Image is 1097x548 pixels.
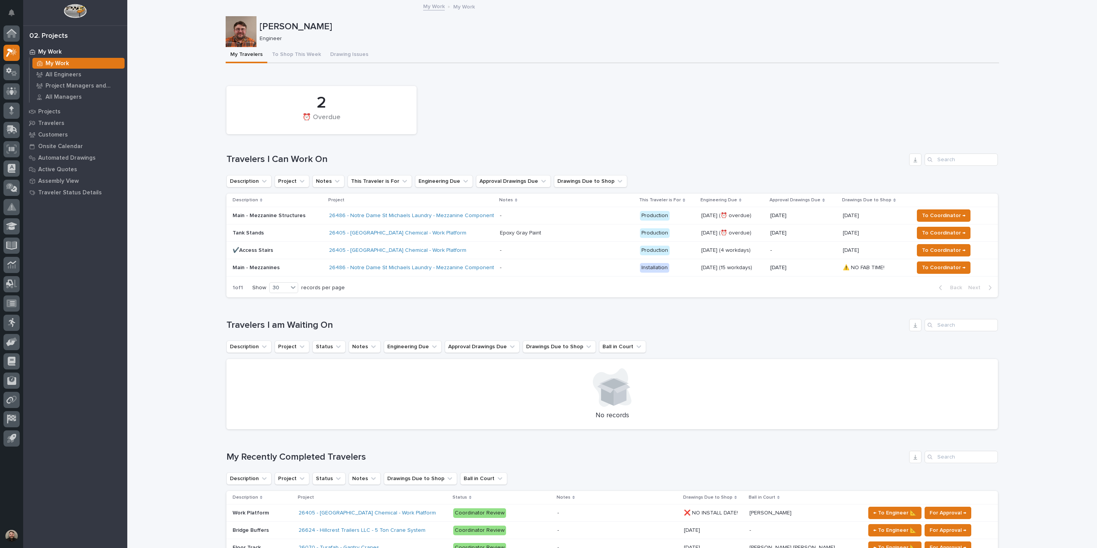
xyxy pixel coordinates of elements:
button: Project [275,341,309,353]
p: [PERSON_NAME] [749,508,793,516]
p: All Engineers [46,71,81,78]
span: To Coordinator → [922,211,965,220]
p: [DATE] [684,526,702,534]
a: All Managers [30,91,127,102]
div: Production [640,228,670,238]
a: Onsite Calendar [23,140,127,152]
p: Status [452,493,467,502]
a: 26624 - Hillcrest Trailers LLC - 5 Ton Crane System [299,527,425,534]
button: Notes [349,341,381,353]
div: 30 [270,284,288,292]
div: Search [925,153,998,166]
button: To Coordinator → [917,227,970,239]
p: [DATE] [770,265,837,271]
div: 02. Projects [29,32,68,40]
div: 2 [240,93,403,113]
p: Customers [38,132,68,138]
a: Travelers [23,117,127,129]
button: Engineering Due [415,175,473,187]
span: For Approval → [930,508,966,518]
button: For Approval → [925,524,971,536]
tr: ✔️Access Stairs26405 - [GEOGRAPHIC_DATA] Chemical - Work Platform - Production[DATE] (4 workdays)... [226,242,998,259]
button: Drawings Due to Shop [523,341,596,353]
a: 26486 - Notre Dame St Michaels Laundry - Mezzanine Components [329,265,497,271]
a: All Engineers [30,69,127,80]
a: My Work [30,58,127,69]
span: For Approval → [930,526,966,535]
p: ⚠️ NO FAB TIME! [843,263,886,271]
h1: Travelers I am Waiting On [226,320,906,331]
div: Notifications [10,9,20,22]
div: - [500,265,501,271]
p: [DATE] [843,228,861,236]
button: Drawing Issues [326,47,373,63]
p: Project Managers and Engineers [46,83,122,89]
p: Show [252,285,266,291]
button: Ball in Court [599,341,646,353]
button: Project [275,472,309,485]
p: Tank Stands [233,230,323,236]
p: [DATE] (⏰ overdue) [701,230,764,236]
div: - [500,247,501,254]
span: ← To Engineer 📐 [873,508,916,518]
button: Description [226,341,272,353]
a: Customers [23,129,127,140]
p: Ball in Court [749,493,775,502]
span: Back [945,284,962,291]
p: Description [233,493,258,502]
a: Automated Drawings [23,152,127,164]
p: [PERSON_NAME] [260,21,996,32]
p: My Work [453,2,475,10]
a: Project Managers and Engineers [30,80,127,91]
p: All Managers [46,94,82,101]
p: Approval Drawings Due [770,196,820,204]
a: Traveler Status Details [23,187,127,198]
button: Notes [312,175,344,187]
p: Traveler Status Details [38,189,102,196]
a: 26405 - [GEOGRAPHIC_DATA] Chemical - Work Platform [329,247,466,254]
p: Projects [38,108,61,115]
button: To Coordinator → [917,244,970,256]
p: Project [298,493,314,502]
img: Workspace Logo [64,4,86,18]
button: Notifications [3,5,20,21]
p: No records [236,411,989,420]
p: [DATE] (15 workdays) [701,265,764,271]
div: - [557,527,559,534]
p: Onsite Calendar [38,143,83,150]
p: Drawings Due to Shop [842,196,891,204]
p: ❌ NO INSTALL DATE! [684,508,739,516]
p: ✔️Access Stairs [233,247,323,254]
p: [DATE] [843,246,861,254]
button: Project [275,175,309,187]
input: Search [925,319,998,331]
p: Notes [499,196,513,204]
tr: Work PlatformWork Platform 26405 - [GEOGRAPHIC_DATA] Chemical - Work Platform Coordinator Review-... [226,504,998,522]
a: Active Quotes [23,164,127,175]
div: Coordinator Review [453,508,506,518]
div: ⏰ Overdue [240,113,403,130]
button: Status [312,341,346,353]
p: Bridge Buffers [233,526,270,534]
tr: Bridge BuffersBridge Buffers 26624 - Hillcrest Trailers LLC - 5 Ton Crane System Coordinator Revi... [226,522,998,539]
button: My Travelers [226,47,267,63]
button: Status [312,472,346,485]
p: [DATE] [770,212,837,219]
p: - [770,247,837,254]
button: For Approval → [925,507,971,519]
p: My Work [46,60,69,67]
p: [DATE] [770,230,837,236]
div: Production [640,211,670,221]
tr: Main - Mezzanines26486 - Notre Dame St Michaels Laundry - Mezzanine Components - Installation[DAT... [226,259,998,277]
button: Notes [349,472,381,485]
p: Drawings Due to Shop [683,493,732,502]
tr: Main - Mezzanine Structures26486 - Notre Dame St Michaels Laundry - Mezzanine Components - Produc... [226,207,998,224]
div: Epoxy Gray Paint [500,230,541,236]
button: To Coordinator → [917,209,970,222]
button: Next [965,284,998,291]
button: Ball in Court [460,472,507,485]
button: This Traveler is For [348,175,412,187]
a: My Work [423,2,445,10]
p: Notes [557,493,570,502]
a: 26405 - [GEOGRAPHIC_DATA] Chemical - Work Platform [329,230,466,236]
